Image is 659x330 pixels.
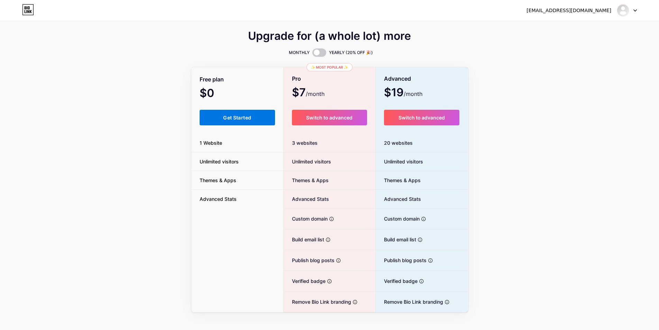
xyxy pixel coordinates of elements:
[200,73,224,86] span: Free plan
[616,4,630,17] img: isutoto
[376,236,416,243] span: Build email list
[191,177,245,184] span: Themes & Apps
[404,90,422,98] span: /month
[292,110,367,125] button: Switch to advanced
[306,115,353,121] span: Switch to advanced
[376,257,427,264] span: Publish blog posts
[399,115,445,121] span: Switch to advanced
[191,195,245,203] span: Advanced Stats
[284,158,331,165] span: Unlimited visitors
[384,73,411,85] span: Advanced
[284,195,329,203] span: Advanced Stats
[191,158,247,165] span: Unlimited visitors
[191,139,230,146] span: 1 Website
[200,89,233,99] span: $0
[284,257,335,264] span: Publish blog posts
[289,49,310,56] span: MONTHLY
[284,236,324,243] span: Build email list
[329,49,373,56] span: YEARLY (20% OFF 🎉)
[284,177,329,184] span: Themes & Apps
[306,90,324,98] span: /month
[292,73,301,85] span: Pro
[527,7,611,14] div: [EMAIL_ADDRESS][DOMAIN_NAME]
[223,115,251,121] span: Get Started
[284,134,375,152] div: 3 websites
[200,110,275,125] button: Get Started
[384,88,422,98] span: $19
[306,63,353,71] div: ✨ Most popular ✨
[284,277,326,285] span: Verified badge
[376,298,443,305] span: Remove Bio Link branding
[384,110,460,125] button: Switch to advanced
[284,215,328,222] span: Custom domain
[376,277,418,285] span: Verified badge
[284,298,351,305] span: Remove Bio Link branding
[292,88,324,98] span: $7
[376,177,421,184] span: Themes & Apps
[248,32,411,40] span: Upgrade for (a whole lot) more
[376,134,468,152] div: 20 websites
[376,215,420,222] span: Custom domain
[376,195,421,203] span: Advanced Stats
[376,158,423,165] span: Unlimited visitors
